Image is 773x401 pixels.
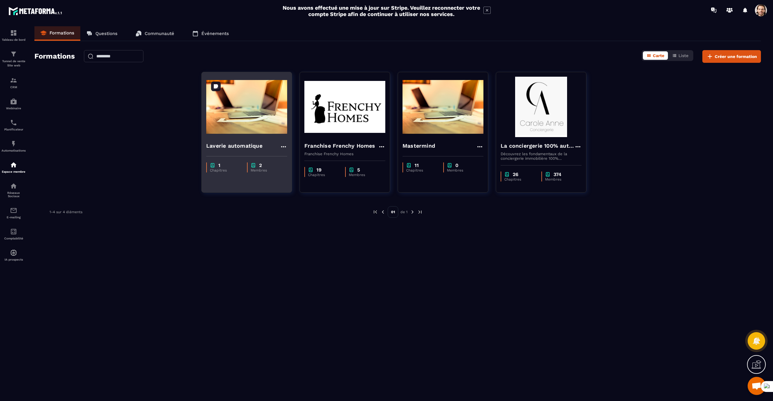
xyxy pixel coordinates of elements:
[415,162,419,168] p: 11
[308,173,339,177] p: Chapitres
[10,249,17,256] img: automations
[308,167,313,173] img: chapter
[201,31,229,36] p: Événements
[2,202,26,223] a: emailemailE-mailing
[2,72,26,93] a: formationformationCRM
[186,26,235,41] a: Événements
[2,46,26,72] a: formationformationTunnel de vente Site web
[398,72,496,200] a: formation-backgroundMastermindchapter11Chapitreschapter0Membres
[10,119,17,126] img: scheduler
[545,177,576,181] p: Membres
[206,77,287,137] img: formation-background
[2,237,26,240] p: Comptabilité
[373,209,378,215] img: prev
[400,210,408,214] p: de 1
[300,72,398,200] a: formation-backgroundFranchise Frenchy HomesFranchise Frenchy Homeschapter19Chapitreschapter5Membres
[455,162,458,168] p: 0
[80,26,123,41] a: Questions
[2,114,26,136] a: schedulerschedulerPlanificateur
[653,53,664,58] span: Carte
[10,207,17,214] img: email
[2,258,26,261] p: IA prospects
[553,172,561,177] p: 374
[2,93,26,114] a: automationsautomationsWebinaire
[10,50,17,58] img: formation
[251,162,256,168] img: chapter
[715,53,757,59] span: Créer une formation
[447,168,477,172] p: Membres
[513,172,518,177] p: 26
[2,170,26,173] p: Espace membre
[403,77,483,137] img: formation-background
[748,377,766,395] div: Mở cuộc trò chuyện
[145,31,174,36] p: Communauté
[410,209,415,215] img: next
[10,228,17,235] img: accountant
[403,142,435,150] h4: Mastermind
[282,5,480,17] h2: Nous avons effectué une mise à jour sur Stripe. Veuillez reconnecter votre compte Stripe afin de ...
[10,29,17,37] img: formation
[210,162,215,168] img: chapter
[2,178,26,202] a: social-networksocial-networkRéseaux Sociaux
[10,98,17,105] img: automations
[388,206,398,218] p: 01
[504,177,535,181] p: Chapitres
[349,167,354,173] img: chapter
[304,152,385,156] p: Franchise Frenchy Homes
[2,223,26,245] a: accountantaccountantComptabilité
[2,38,26,41] p: Tableau de bord
[2,85,26,89] p: CRM
[259,162,262,168] p: 2
[2,191,26,198] p: Réseaux Sociaux
[501,77,582,137] img: formation-background
[2,107,26,110] p: Webinaire
[678,53,688,58] span: Liste
[50,30,74,36] p: Formations
[349,173,379,177] p: Membres
[545,172,550,177] img: chapter
[8,5,63,16] img: logo
[50,210,82,214] p: 1-4 sur 4 éléments
[34,50,75,63] h2: Formations
[357,167,360,173] p: 5
[702,50,761,63] button: Créer une formation
[406,162,412,168] img: chapter
[251,168,281,172] p: Membres
[501,142,574,150] h4: La conciergerie 100% automatisée
[2,136,26,157] a: automationsautomationsAutomatisations
[130,26,180,41] a: Communauté
[10,77,17,84] img: formation
[504,172,510,177] img: chapter
[304,142,375,150] h4: Franchise Frenchy Homes
[34,26,80,41] a: Formations
[501,152,582,161] p: Découvrez les fondamentaux de la conciergerie immobilière 100% automatisée. Cette formation est c...
[206,142,262,150] h4: Laverie automatique
[10,161,17,168] img: automations
[669,51,692,60] button: Liste
[496,72,594,200] a: formation-backgroundLa conciergerie 100% automatiséeDécouvrez les fondamentaux de la conciergerie...
[380,209,386,215] img: prev
[2,59,26,68] p: Tunnel de vente Site web
[406,168,437,172] p: Chapitres
[2,157,26,178] a: automationsautomationsEspace membre
[2,149,26,152] p: Automatisations
[304,77,385,137] img: formation-background
[643,51,668,60] button: Carte
[447,162,452,168] img: chapter
[316,167,322,173] p: 19
[2,128,26,131] p: Planificateur
[2,216,26,219] p: E-mailing
[10,182,17,190] img: social-network
[218,162,220,168] p: 1
[95,31,117,36] p: Questions
[201,72,300,200] a: formation-backgroundLaverie automatiquechapter1Chapitreschapter2Membres
[10,140,17,147] img: automations
[210,168,241,172] p: Chapitres
[2,25,26,46] a: formationformationTableau de bord
[417,209,423,215] img: next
